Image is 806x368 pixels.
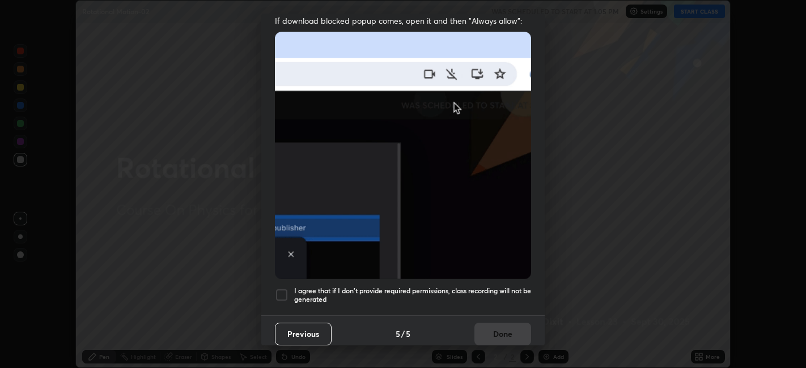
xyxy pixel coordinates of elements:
[401,328,405,340] h4: /
[275,323,332,345] button: Previous
[275,32,531,279] img: downloads-permission-blocked.gif
[275,15,531,26] span: If download blocked popup comes, open it and then "Always allow":
[406,328,410,340] h4: 5
[396,328,400,340] h4: 5
[294,286,531,304] h5: I agree that if I don't provide required permissions, class recording will not be generated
